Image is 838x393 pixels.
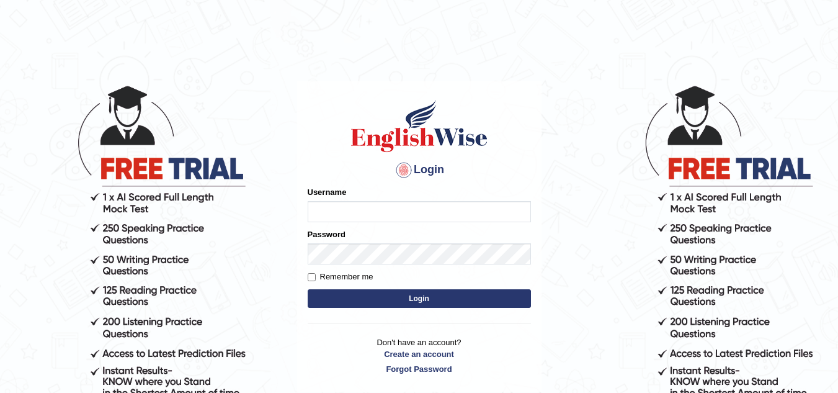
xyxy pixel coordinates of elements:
[308,289,531,308] button: Login
[308,160,531,180] h4: Login
[349,98,490,154] img: Logo of English Wise sign in for intelligent practice with AI
[308,271,373,283] label: Remember me
[308,186,347,198] label: Username
[308,337,531,375] p: Don't have an account?
[308,348,531,360] a: Create an account
[308,228,345,240] label: Password
[308,273,316,281] input: Remember me
[308,363,531,375] a: Forgot Password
